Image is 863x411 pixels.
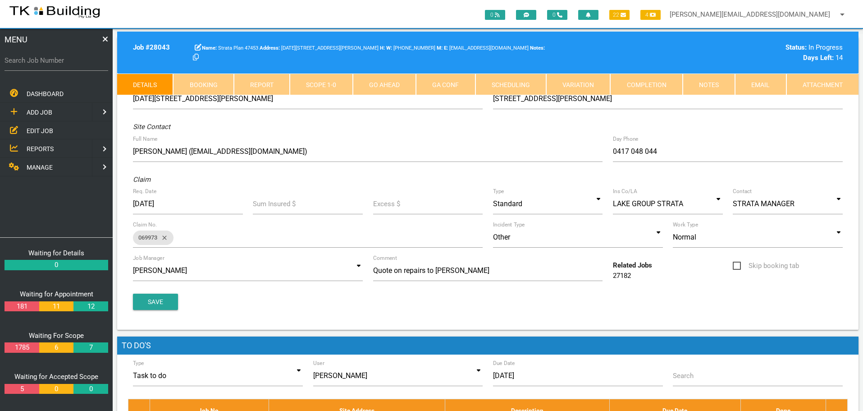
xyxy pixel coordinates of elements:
[133,254,164,262] label: Job Manager
[28,249,84,257] a: Waiting for Details
[785,43,807,51] b: Status:
[547,10,567,20] span: 0
[253,199,296,209] label: Sum Insured $
[803,54,834,62] b: Days Left:
[29,332,84,340] a: Waiting For Scope
[437,45,443,51] b: M:
[5,301,39,312] a: 181
[485,10,505,20] span: 0
[133,294,178,310] button: Save
[27,164,53,171] span: MANAGE
[117,337,858,355] h1: To Do's
[493,221,525,229] label: Incident Type
[444,45,529,51] span: [EMAIL_ADDRESS][DOMAIN_NAME]
[73,301,108,312] a: 12
[673,42,843,63] div: In Progress 14
[234,74,290,95] a: Report
[475,74,546,95] a: Scheduling
[133,187,156,195] label: Req. Date
[39,342,73,353] a: 6
[5,55,108,66] label: Search Job Number
[202,45,258,51] span: Strata Plan 47453
[546,74,610,95] a: Variation
[5,33,27,46] span: MENU
[133,359,144,367] label: Type
[683,74,735,95] a: Notes
[613,187,637,195] label: Ins Co/LA
[133,221,157,229] label: Claim No.
[313,359,324,367] label: User
[260,45,379,51] span: [DATE][STREET_ADDRESS][PERSON_NAME]
[609,10,630,20] span: 22
[530,45,545,51] b: Notes:
[9,5,100,19] img: s3file
[260,45,280,51] b: Address:
[735,74,786,95] a: Email
[493,187,504,195] label: Type
[73,384,108,394] a: 0
[133,43,170,51] b: Job # 28043
[353,74,416,95] a: Go Ahead
[27,127,53,134] span: EDIT JOB
[613,261,652,269] b: Related Jobs
[373,199,400,209] label: Excess $
[133,135,157,143] label: Full Name
[173,74,233,95] a: Booking
[386,45,392,51] b: W:
[133,175,151,184] i: Claim
[386,45,435,51] span: [PHONE_NUMBER]
[202,45,217,51] b: Name:
[640,10,661,20] span: 4
[673,371,694,381] label: Search
[27,145,54,152] span: REPORTS
[380,45,385,51] b: H:
[613,135,639,143] label: Day Phone
[786,74,858,95] a: Attachment
[416,74,475,95] a: GA Conf
[290,74,352,95] a: Scope 1-0
[673,221,698,229] label: Work Type
[193,54,199,62] a: Click here copy customer information.
[27,90,64,97] span: DASHBOARD
[733,187,752,195] label: Contact
[39,384,73,394] a: 0
[133,123,170,131] i: Site Contact
[733,260,799,272] span: Skip booking tab
[5,260,108,270] a: 0
[373,254,397,262] label: Comment
[73,342,108,353] a: 7
[27,109,52,116] span: ADD JOB
[20,290,93,298] a: Waiting for Appointment
[613,272,631,280] a: 27182
[14,373,98,381] a: Waiting for Accepted Scope
[5,384,39,394] a: 5
[117,74,173,95] a: Details
[39,301,73,312] a: 11
[157,231,168,245] i: close
[5,342,39,353] a: 1785
[444,45,448,51] b: E:
[610,74,682,95] a: Completion
[493,359,515,367] label: Due Date
[133,231,174,245] div: 069973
